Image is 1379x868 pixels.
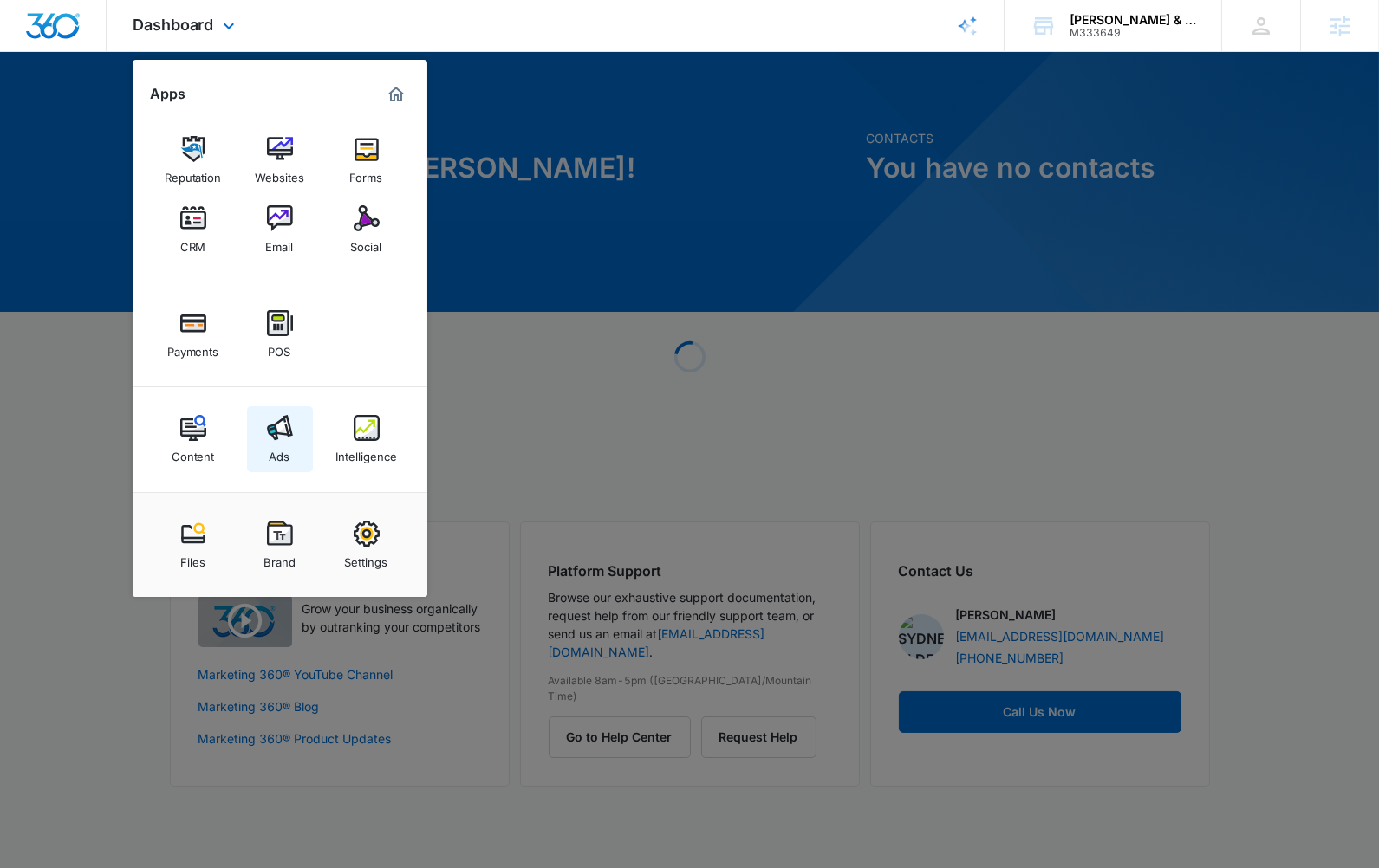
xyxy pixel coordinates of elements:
[247,301,313,367] a: POS
[133,16,214,34] span: Dashboard
[350,162,383,185] div: Forms
[266,231,294,254] div: Email
[255,162,304,185] div: Websites
[180,547,205,569] div: Files
[247,127,313,193] a: Websites
[263,547,296,569] div: Brand
[270,441,290,463] div: Ads
[167,336,219,359] div: Payments
[150,86,185,102] h2: Apps
[172,441,215,463] div: Content
[1070,13,1196,27] div: account name
[160,512,226,578] a: Files
[334,197,400,262] a: Social
[335,441,397,463] div: Intelligence
[351,231,382,254] div: Social
[247,512,313,578] a: Brand
[160,406,226,472] a: Content
[334,512,400,578] a: Settings
[334,127,400,193] a: Forms
[269,336,291,359] div: POS
[180,231,206,254] div: CRM
[345,547,388,569] div: Settings
[160,127,226,193] a: Reputation
[165,162,222,185] div: Reputation
[1070,27,1196,39] div: account id
[247,197,313,262] a: Email
[160,197,226,262] a: CRM
[160,301,226,367] a: Payments
[334,406,400,472] a: Intelligence
[382,81,410,108] a: Marketing 360® Dashboard
[247,406,313,472] a: Ads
